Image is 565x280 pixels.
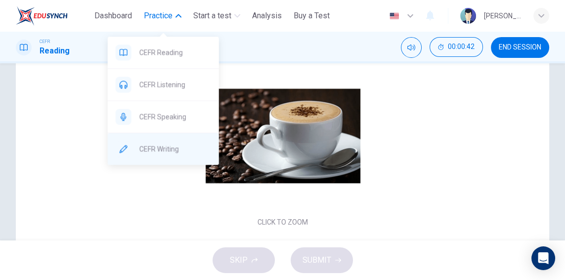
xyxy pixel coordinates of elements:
span: CEFR [40,38,50,45]
div: Hide [430,37,483,58]
h1: Reading [40,45,70,57]
span: 00:00:42 [448,43,475,51]
div: Open Intercom Messenger [531,246,555,270]
span: CEFR Reading [139,47,211,58]
a: ELTC logo [16,6,90,26]
img: en [388,12,400,20]
div: CEFR Writing [108,133,219,165]
div: [PERSON_NAME] KPM-Guru [484,10,522,22]
span: Dashboard [94,10,132,22]
span: CEFR Listening [139,79,211,91]
span: Buy a Test [294,10,330,22]
span: END SESSION [499,44,541,51]
span: Start a test [193,10,231,22]
button: 00:00:42 [430,37,483,57]
button: Practice [140,7,185,25]
span: CEFR Speaking [139,111,211,123]
div: CEFR Speaking [108,101,219,133]
img: ELTC logo [16,6,68,26]
div: CEFR Reading [108,37,219,68]
span: Analysis [252,10,282,22]
img: Profile picture [460,8,476,24]
span: Practice [144,10,173,22]
span: CEFR Writing [139,143,211,155]
button: Analysis [248,7,286,25]
button: Start a test [189,7,244,25]
button: Dashboard [90,7,136,25]
button: END SESSION [491,37,549,58]
div: CEFR Listening [108,69,219,100]
div: Mute [401,37,422,58]
button: Buy a Test [290,7,334,25]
